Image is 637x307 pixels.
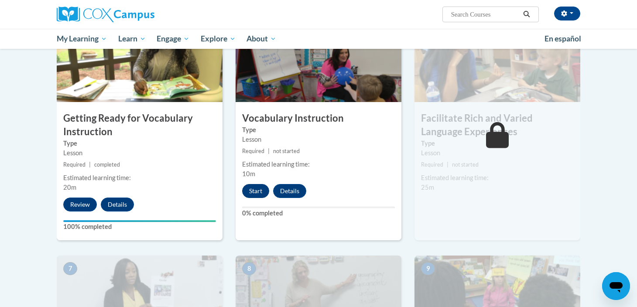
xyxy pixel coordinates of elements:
[63,184,76,191] span: 20m
[57,7,154,22] img: Cox Campus
[63,161,86,168] span: Required
[421,148,574,158] div: Lesson
[51,29,113,49] a: My Learning
[57,34,107,44] span: My Learning
[63,222,216,232] label: 100% completed
[94,161,120,168] span: completed
[242,148,264,154] span: Required
[447,161,449,168] span: |
[236,15,401,102] img: Course Image
[268,148,270,154] span: |
[242,135,395,144] div: Lesson
[89,161,91,168] span: |
[421,173,574,183] div: Estimated learning time:
[273,148,300,154] span: not started
[414,112,580,139] h3: Facilitate Rich and Varied Language Experiences
[602,272,630,300] iframe: Button to launch messaging window
[421,262,435,275] span: 9
[414,15,580,102] img: Course Image
[554,7,580,20] button: Account Settings
[421,139,574,148] label: Type
[247,34,276,44] span: About
[241,29,282,49] a: About
[57,15,223,102] img: Course Image
[201,34,236,44] span: Explore
[520,9,533,20] button: Search
[242,184,269,198] button: Start
[242,262,256,275] span: 8
[545,34,581,43] span: En español
[151,29,195,49] a: Engage
[63,173,216,183] div: Estimated learning time:
[63,220,216,222] div: Your progress
[273,184,306,198] button: Details
[539,30,587,48] a: En español
[63,198,97,211] button: Review
[63,139,216,148] label: Type
[157,34,189,44] span: Engage
[195,29,241,49] a: Explore
[113,29,151,49] a: Learn
[118,34,146,44] span: Learn
[63,148,216,158] div: Lesson
[452,161,479,168] span: not started
[242,160,395,169] div: Estimated learning time:
[421,184,434,191] span: 25m
[236,112,401,125] h3: Vocabulary Instruction
[57,7,223,22] a: Cox Campus
[63,262,77,275] span: 7
[450,9,520,20] input: Search Courses
[421,161,443,168] span: Required
[242,170,255,177] span: 10m
[44,29,593,49] div: Main menu
[101,198,134,211] button: Details
[57,112,223,139] h3: Getting Ready for Vocabulary Instruction
[242,208,395,218] label: 0% completed
[242,125,395,135] label: Type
